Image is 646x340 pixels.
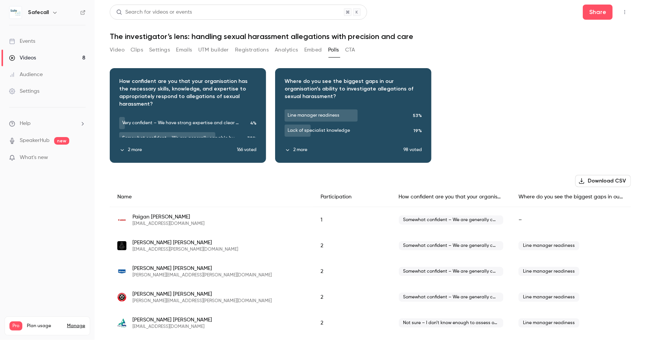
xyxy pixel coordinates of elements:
[116,8,192,16] div: Search for videos or events
[117,241,126,250] img: strathallan.co.uk
[313,187,391,207] div: Participation
[117,215,126,225] img: eu.medical.canon
[132,265,272,272] span: [PERSON_NAME] [PERSON_NAME]
[619,6,631,18] button: Top Bar Actions
[110,207,631,233] div: paigan.ackermann@eu.medical.canon
[132,272,272,278] span: [PERSON_NAME][EMAIL_ADDRESS][PERSON_NAME][DOMAIN_NAME]
[9,6,22,19] img: Safecall
[583,5,613,20] button: Share
[313,207,391,233] div: 1
[20,154,48,162] span: What's new
[345,44,355,56] button: CTA
[110,187,313,207] div: Name
[399,267,504,276] span: Somewhat confident – We are generally capable but there are areas for improvement.
[275,44,298,56] button: Analytics
[149,44,170,56] button: Settings
[399,241,504,250] span: Somewhat confident – We are generally capable but there are areas for improvement.
[117,293,126,302] img: sufc.co.uk
[198,44,229,56] button: UTM builder
[110,284,631,310] div: darcey.allen@sufc.co.uk
[313,259,391,284] div: 2
[518,267,579,276] span: Line manager readiness
[110,44,125,56] button: Video
[27,323,62,329] span: Plan usage
[110,310,631,336] div: almeidaj@angus.gov.uk
[9,120,86,128] li: help-dropdown-opener
[110,32,631,41] h1: The investigator’s lens: handling sexual harassment allegations with precision and care
[328,44,339,56] button: Polls
[132,246,238,253] span: [EMAIL_ADDRESS][PERSON_NAME][DOMAIN_NAME]
[132,298,272,304] span: [PERSON_NAME][EMAIL_ADDRESS][PERSON_NAME][DOMAIN_NAME]
[9,54,36,62] div: Videos
[119,147,237,153] button: 2 more
[132,290,272,298] span: [PERSON_NAME] [PERSON_NAME]
[76,154,86,161] iframe: Noticeable Trigger
[313,310,391,336] div: 2
[313,284,391,310] div: 2
[235,44,269,56] button: Registrations
[176,44,192,56] button: Emails
[9,321,22,331] span: Pro
[132,324,212,330] span: [EMAIL_ADDRESS][DOMAIN_NAME]
[117,318,126,328] img: angus.gov.uk
[518,318,579,328] span: Line manager readiness
[399,318,504,328] span: Not sure – I don’t know enough to assess our organisation’s capability.
[54,137,69,145] span: new
[132,239,238,246] span: [PERSON_NAME] [PERSON_NAME]
[285,147,403,153] button: 2 more
[132,221,204,227] span: [EMAIL_ADDRESS][DOMAIN_NAME]
[399,293,504,302] span: Somewhat confident – We are generally capable but there are areas for improvement.
[511,187,631,207] div: Where do you see the biggest gaps in our organisation’s ability to investigate allegations of sex...
[391,187,511,207] div: How confident are you that your organisation has the necessary skills, knowledge, and expertise t...
[110,259,631,284] div: sarah.wall@wickes.co.uk
[117,267,126,276] img: wickes.co.uk
[20,120,31,128] span: Help
[304,44,322,56] button: Embed
[518,241,579,250] span: Line manager readiness
[67,323,85,329] a: Manage
[131,44,143,56] button: Clips
[9,71,43,78] div: Audience
[132,316,212,324] span: [PERSON_NAME] [PERSON_NAME]
[132,213,204,221] span: Paigan [PERSON_NAME]
[9,87,39,95] div: Settings
[9,37,35,45] div: Events
[575,175,631,187] button: Download CSV
[511,207,631,233] div: –
[20,137,50,145] a: SpeakerHub
[399,215,504,225] span: Somewhat confident – We are generally capable but there are areas for improvement.
[313,233,391,259] div: 2
[518,293,579,302] span: Line manager readiness
[28,9,49,16] h6: Safecall
[110,233,631,259] div: claire.adam@strathallan.co.uk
